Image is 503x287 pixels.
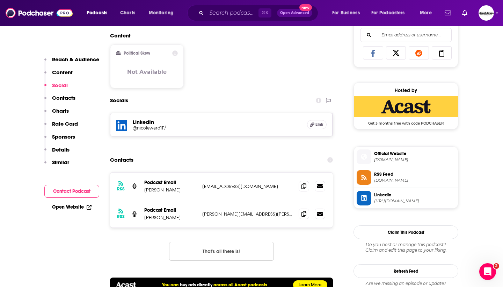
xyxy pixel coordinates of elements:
[315,122,323,127] span: Link
[52,69,73,76] p: Content
[374,171,455,177] span: RSS Feed
[277,9,312,17] button: Open AdvancedNew
[367,7,415,19] button: open menu
[371,8,405,18] span: For Podcasters
[307,120,327,129] a: Link
[44,56,99,69] button: Reach & Audience
[44,120,78,133] button: Rate Card
[258,8,271,17] span: ⌘ K
[52,120,78,127] p: Rate Card
[44,94,75,107] button: Contacts
[357,149,455,164] a: Official Website[DOMAIN_NAME]
[52,159,69,166] p: Similar
[44,185,99,198] button: Contact Podcast
[374,178,455,183] span: feeds.acast.com
[354,117,458,126] span: Get 3 months free with code PODCHASER
[479,5,494,21] span: Logged in as jvervelde
[52,82,68,89] p: Social
[415,7,440,19] button: open menu
[354,87,458,93] div: Hosted by
[44,82,68,95] button: Social
[110,153,133,167] h2: Contacts
[479,263,496,280] iframe: Intercom live chat
[144,187,197,193] p: [PERSON_NAME]
[353,242,458,247] span: Do you host or manage this podcast?
[52,107,69,114] p: Charts
[133,119,301,125] h5: LinkedIn
[332,8,360,18] span: For Business
[127,69,167,75] h3: Not Available
[110,94,128,107] h2: Socials
[386,46,406,59] a: Share on X/Twitter
[52,94,75,101] p: Contacts
[52,56,99,63] p: Reach & Audience
[110,32,327,39] h2: Content
[206,7,258,19] input: Search podcasts, credits, & more...
[144,215,197,220] p: [PERSON_NAME]
[44,107,69,120] button: Charts
[117,214,125,219] h3: RSS
[44,146,70,159] button: Details
[494,263,499,269] span: 2
[374,198,455,204] span: https://www.linkedin.com/in/nicoleward111/
[374,157,455,162] span: linkedin.com
[459,7,470,19] a: Show notifications dropdown
[133,125,245,131] h5: @nicoleward111/
[353,264,458,278] button: Refresh Feed
[117,186,125,192] h3: RSS
[44,69,73,82] button: Content
[82,7,116,19] button: open menu
[169,242,274,261] button: Nothing here.
[87,8,107,18] span: Podcasts
[479,5,494,21] img: User Profile
[144,180,197,185] p: Podcast Email
[120,8,135,18] span: Charts
[202,211,293,217] p: [PERSON_NAME][EMAIL_ADDRESS][PERSON_NAME][DOMAIN_NAME]
[420,8,432,18] span: More
[144,207,197,213] p: Podcast Email
[124,51,150,56] h2: Political Skew
[360,28,452,42] div: Search followers
[6,6,73,20] img: Podchaser - Follow, Share and Rate Podcasts
[442,7,454,19] a: Show notifications dropdown
[149,8,174,18] span: Monitoring
[44,159,69,172] button: Similar
[52,204,92,210] a: Open Website
[116,7,139,19] a: Charts
[280,11,309,15] span: Open Advanced
[409,46,429,59] a: Share on Reddit
[52,133,75,140] p: Sponsors
[374,192,455,198] span: Linkedin
[202,183,293,189] p: [EMAIL_ADDRESS][DOMAIN_NAME]
[357,170,455,185] a: RSS Feed[DOMAIN_NAME]
[432,46,452,59] a: Copy Link
[354,96,458,125] a: Acast Deal: Get 3 months free with code PODCHASER
[479,5,494,21] button: Show profile menu
[366,28,446,42] input: Email address or username...
[363,46,383,59] a: Share on Facebook
[44,133,75,146] button: Sponsors
[357,191,455,205] a: Linkedin[URL][DOMAIN_NAME]
[194,5,325,21] div: Search podcasts, credits, & more...
[144,7,183,19] button: open menu
[353,242,458,253] div: Claim and edit this page to your liking.
[133,125,301,131] a: @nicoleward111/
[374,150,455,157] span: Official Website
[327,7,369,19] button: open menu
[52,146,70,153] p: Details
[353,225,458,239] button: Claim This Podcast
[299,4,312,11] span: New
[354,96,458,117] img: Acast Deal: Get 3 months free with code PODCHASER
